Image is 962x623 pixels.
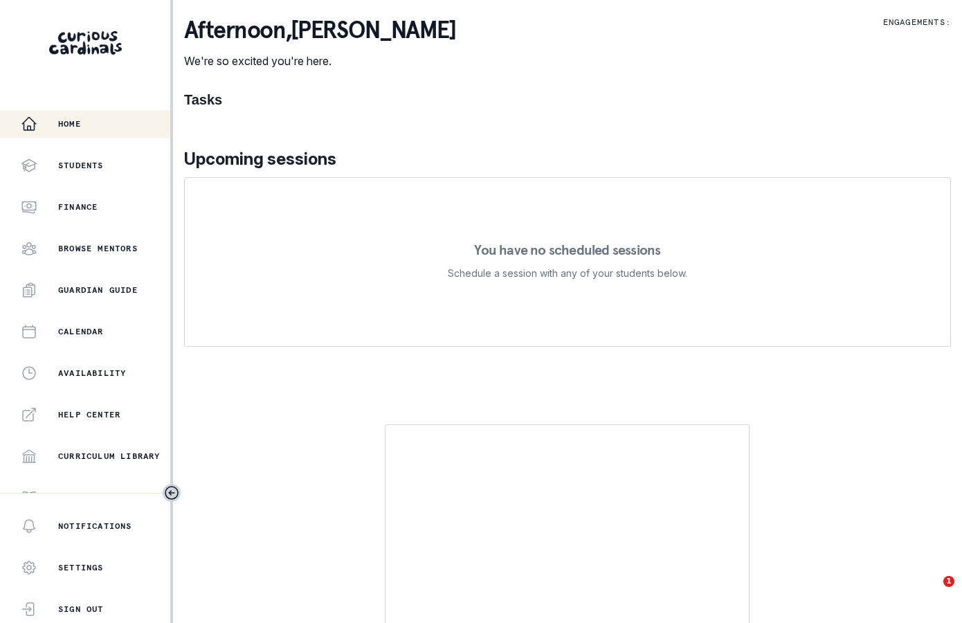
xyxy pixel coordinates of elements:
[49,31,122,55] img: Curious Cardinals Logo
[474,243,660,257] p: You have no scheduled sessions
[58,326,104,337] p: Calendar
[915,576,948,609] iframe: Intercom live chat
[58,492,143,503] p: Mentor Handbook
[58,368,126,379] p: Availability
[184,147,951,172] p: Upcoming sessions
[58,160,104,171] p: Students
[184,91,951,108] h1: Tasks
[58,562,104,573] p: Settings
[58,118,81,129] p: Home
[184,53,456,69] p: We're so excited you're here.
[58,409,120,420] p: Help Center
[943,576,954,587] span: 1
[58,243,138,254] p: Browse Mentors
[883,17,951,28] p: Engagements:
[58,604,104,615] p: Sign Out
[58,201,98,213] p: Finance
[58,451,161,462] p: Curriculum Library
[448,265,687,282] p: Schedule a session with any of your students below.
[58,521,132,532] p: Notifications
[184,17,456,44] p: afternoon , [PERSON_NAME]
[163,484,181,502] button: Toggle sidebar
[58,285,138,296] p: Guardian Guide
